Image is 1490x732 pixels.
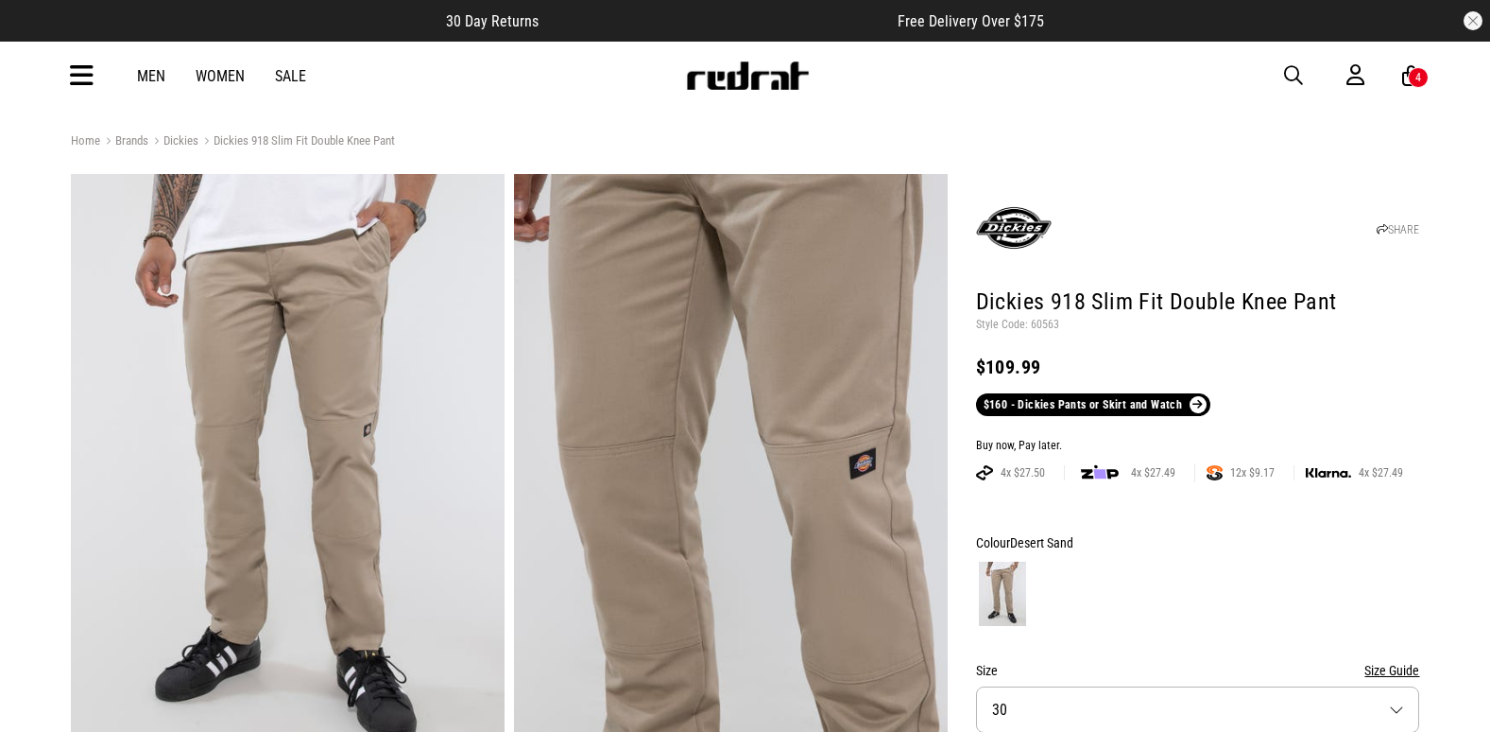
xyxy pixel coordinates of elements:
[976,318,1420,333] p: Style Code: 60563
[993,465,1053,480] span: 4x $27.50
[1010,535,1073,550] span: Desert Sand
[992,701,1007,719] span: 30
[979,562,1026,626] img: Desert Sand
[685,61,810,90] img: Redrat logo
[275,67,306,85] a: Sale
[898,12,1044,30] span: Free Delivery Over $175
[976,659,1420,682] div: Size
[100,133,148,151] a: Brands
[1207,465,1223,480] img: SPLITPAY
[137,67,165,85] a: Men
[576,11,860,30] iframe: Customer reviews powered by Trustpilot
[976,393,1210,416] a: $160 - Dickies Pants or Skirt and Watch
[976,356,1420,378] div: $109.99
[1223,465,1282,480] span: 12x $9.17
[976,532,1420,554] div: Colour
[196,67,245,85] a: Women
[1402,66,1420,86] a: 4
[976,288,1420,318] h1: Dickies 918 Slim Fit Double Knee Pant
[1306,468,1351,479] img: KLARNA
[976,465,993,480] img: AFTERPAY
[71,133,100,148] a: Home
[1351,465,1411,480] span: 4x $27.49
[1081,463,1119,482] img: zip
[976,439,1420,454] div: Buy now, Pay later.
[1123,465,1183,480] span: 4x $27.49
[976,190,1052,266] img: Dickies
[446,12,539,30] span: 30 Day Returns
[1415,71,1421,84] div: 4
[1364,659,1419,682] button: Size Guide
[148,133,198,151] a: Dickies
[1377,223,1419,236] a: SHARE
[198,133,395,151] a: Dickies 918 Slim Fit Double Knee Pant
